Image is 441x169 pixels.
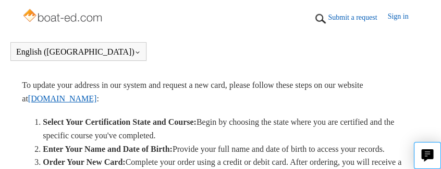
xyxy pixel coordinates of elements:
[22,79,419,105] p: To update your address in our system and request a new card, please follow these steps on our web...
[43,158,125,166] strong: Order Your New Card:
[43,118,197,126] strong: Select Your Certification State and Course:
[328,12,388,23] a: Submit a request
[22,6,105,27] img: Boat-Ed Help Center home page
[28,94,97,103] a: [DOMAIN_NAME]
[414,142,441,169] button: Live chat
[43,145,173,153] strong: Enter Your Name and Date of Birth:
[388,11,419,27] a: Sign in
[43,142,419,156] li: Provide your full name and date of birth to access your records.
[313,11,328,27] img: 01HZPCYTXV3JW8MJV9VD7EMK0H
[16,47,141,57] button: English ([GEOGRAPHIC_DATA])
[43,115,419,142] li: Begin by choosing the state where you are certified and the specific course you've completed.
